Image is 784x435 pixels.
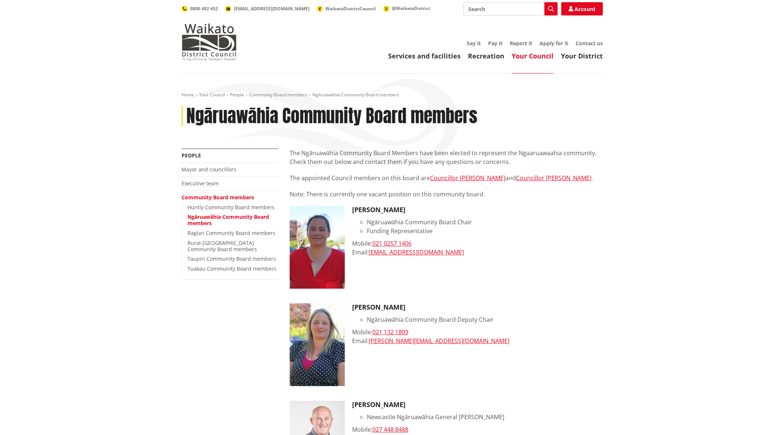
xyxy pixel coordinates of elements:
div: Email: [352,336,603,345]
a: 0800 492 452 [182,6,218,12]
div: Email: [352,248,603,257]
a: Recreation [468,51,504,60]
a: Contact us [576,40,603,47]
a: Raglan Community Board members [187,229,275,236]
img: KiriMorgan [290,206,345,289]
a: Your Council [512,51,554,60]
a: Executive team [182,180,219,187]
a: Rural-[GEOGRAPHIC_DATA] Community Board members [187,239,257,253]
a: 027 448 8488 [372,425,408,434]
a: Services and facilities [388,51,461,60]
input: Search input [463,2,558,15]
div: Mobile: [352,239,603,248]
a: People [230,92,244,98]
span: 0800 492 452 [190,6,218,12]
span: [EMAIL_ADDRESS][DOMAIN_NAME] [234,6,309,12]
a: [PERSON_NAME][EMAIL_ADDRESS][DOMAIN_NAME] [369,337,509,345]
a: People [182,152,201,159]
li: Newcastle-Ngāruawāhia General [PERSON_NAME] [367,413,603,421]
a: Report it [510,40,532,47]
div: Mobile: [352,425,603,434]
span: Ngāruawāhia Community Board members [312,92,399,98]
span: @WaikatoDistrict [392,5,430,11]
li: Ngāruawāhia Community Board Chair [367,218,603,227]
a: 021 0257 1406 [372,239,412,247]
h3: [PERSON_NAME] [352,206,603,214]
h3: [PERSON_NAME] [352,303,603,311]
span: WaikatoDistrictCouncil [325,6,376,12]
a: @WaikatoDistrict [383,5,430,11]
a: Councillor [PERSON_NAME] [516,174,591,182]
a: Councillor [PERSON_NAME] [430,174,505,182]
div: Mobile: [352,328,603,336]
a: Say it [467,40,481,47]
a: Your Council [199,92,225,98]
h3: [PERSON_NAME] [352,401,603,409]
p: The Ngāruawāhia Community Board Members have been elected to represent the Ngaaruawaahia communit... [290,149,603,166]
a: Huntly Community Board members [187,204,275,211]
a: Pay it [488,40,502,47]
a: Home [182,92,194,98]
a: Taupiri Community Board members [187,255,276,262]
a: Tuakau Community Board members [187,265,276,272]
h1: Ngāruawāhia Community Board members [186,106,477,127]
a: 021 132 1809 [372,328,408,336]
li: Funding Representative [367,227,603,235]
a: [EMAIL_ADDRESS][DOMAIN_NAME] [369,248,464,256]
a: [EMAIL_ADDRESS][DOMAIN_NAME] [225,6,309,12]
a: Apply for it [540,40,568,47]
a: WaikatoDistrictCouncil [317,6,376,12]
li: Ngāruawāhia Community Board Deputy Chair [367,315,603,324]
a: Mayor and councillors [182,166,236,173]
nav: breadcrumb [182,92,603,98]
a: Your District [561,51,603,60]
a: Account [561,2,603,15]
p: Note: There is currently one vacant position on this community board. [290,190,603,199]
img: Waikato District Council - Te Kaunihera aa Takiwaa o Waikato [182,24,237,60]
a: Ngāruawāhia Community Board members [187,213,269,227]
a: Community Board members [182,194,254,201]
a: Community Board members [249,92,307,98]
p: The appointed Council members on this board are and . [290,174,603,182]
img: DianneFirth [290,303,345,386]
